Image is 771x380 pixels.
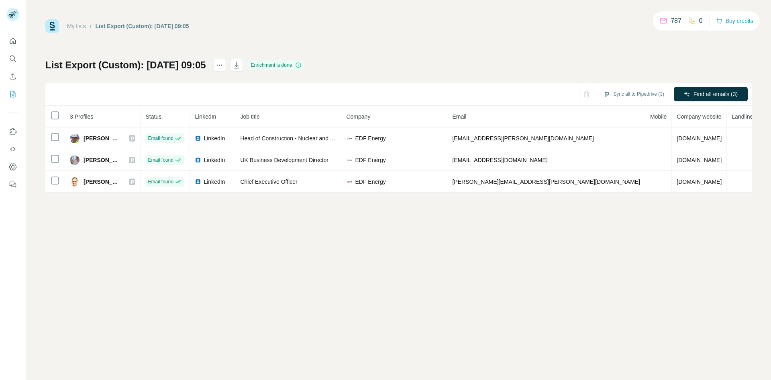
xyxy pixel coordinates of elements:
h1: List Export (Custom): [DATE] 09:05 [45,59,206,72]
span: Status [145,113,161,120]
span: [DOMAIN_NAME] [677,135,722,142]
span: [PERSON_NAME] [84,178,121,186]
span: Find all emails (3) [693,90,738,98]
button: Search [6,51,19,66]
span: Email found [148,135,173,142]
span: 3 Profiles [70,113,93,120]
span: Email found [148,178,173,185]
button: Dashboard [6,160,19,174]
img: company-logo [346,179,353,185]
button: Enrich CSV [6,69,19,84]
button: My lists [6,87,19,101]
p: 0 [699,16,703,26]
span: [PERSON_NAME] [84,134,121,142]
span: [EMAIL_ADDRESS][PERSON_NAME][DOMAIN_NAME] [452,135,594,142]
a: My lists [67,23,86,29]
span: [PERSON_NAME] [84,156,121,164]
button: Use Surfe on LinkedIn [6,124,19,139]
span: LinkedIn [204,134,225,142]
img: company-logo [346,135,353,142]
span: EDF Energy [355,156,385,164]
div: Enrichment is done [249,60,304,70]
img: Avatar [70,155,80,165]
span: Email found [148,156,173,164]
img: LinkedIn logo [195,179,201,185]
span: [PERSON_NAME][EMAIL_ADDRESS][PERSON_NAME][DOMAIN_NAME] [452,179,640,185]
button: Feedback [6,177,19,192]
div: List Export (Custom): [DATE] 09:05 [96,22,189,30]
button: Buy credits [716,15,753,27]
span: Landline [732,113,753,120]
img: Surfe Logo [45,19,59,33]
span: Company [346,113,370,120]
img: LinkedIn logo [195,157,201,163]
button: Find all emails (3) [674,87,748,101]
button: Quick start [6,34,19,48]
span: Company website [677,113,721,120]
img: LinkedIn logo [195,135,201,142]
span: EDF Energy [355,178,385,186]
span: Chief Executive Officer [240,179,297,185]
span: [DOMAIN_NAME] [677,157,722,163]
span: LinkedIn [204,178,225,186]
span: [EMAIL_ADDRESS][DOMAIN_NAME] [452,157,547,163]
span: [DOMAIN_NAME] [677,179,722,185]
span: Email [452,113,466,120]
span: Mobile [650,113,667,120]
li: / [90,22,92,30]
span: UK Business Development Director [240,157,328,163]
img: company-logo [346,157,353,163]
span: LinkedIn [195,113,216,120]
span: LinkedIn [204,156,225,164]
img: Avatar [70,177,80,187]
span: Head of Construction - Nuclear and Manufacturing [240,135,365,142]
span: EDF Energy [355,134,385,142]
img: Avatar [70,134,80,143]
p: 787 [671,16,681,26]
button: Use Surfe API [6,142,19,156]
span: Job title [240,113,259,120]
button: actions [213,59,226,72]
button: Sync all to Pipedrive (3) [598,88,670,100]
